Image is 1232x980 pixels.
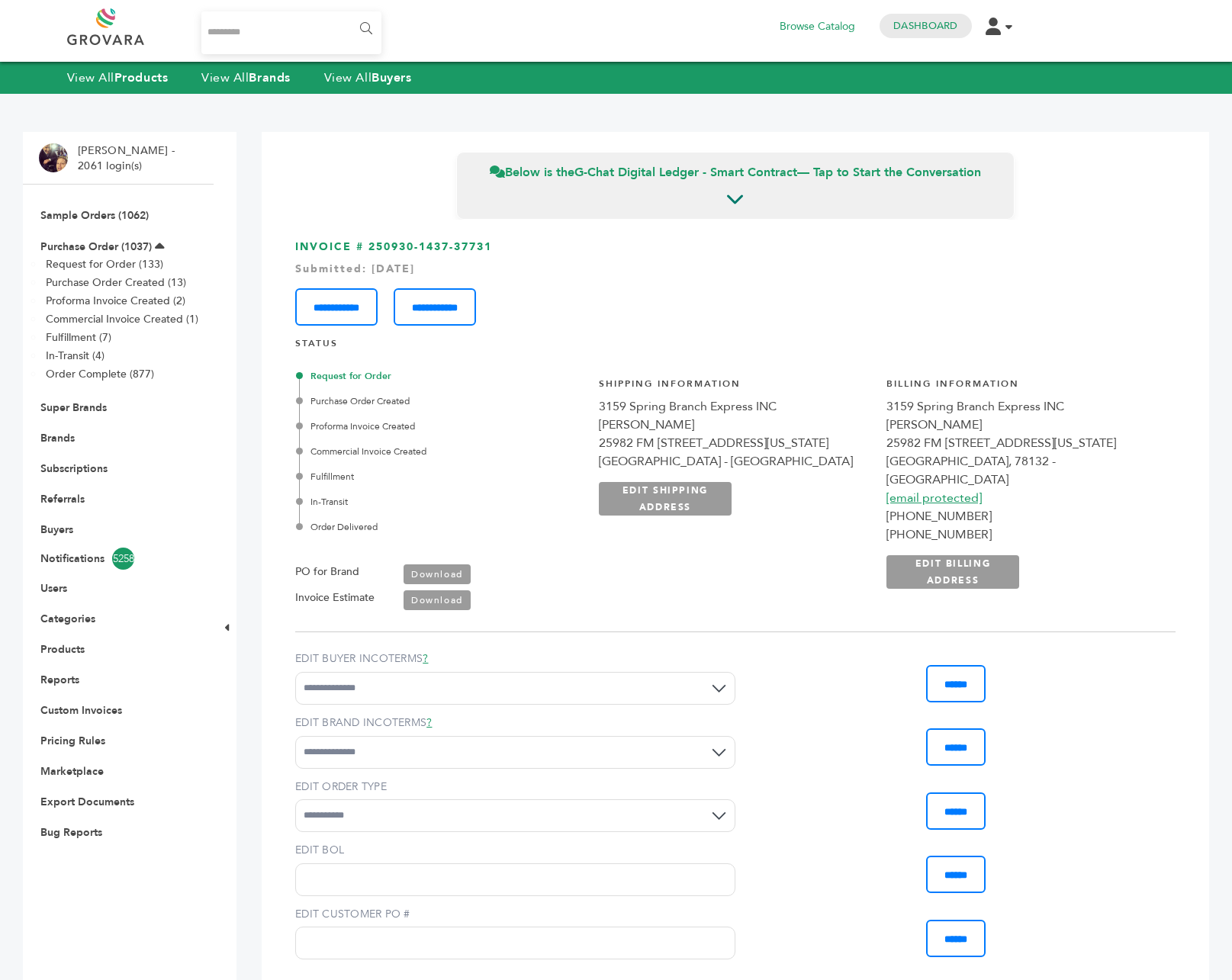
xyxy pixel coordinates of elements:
[599,378,871,398] h4: Shipping Information
[295,779,735,795] label: EDIT ORDER TYPE
[372,69,411,86] strong: Buyers
[46,330,111,345] a: Fulfillment (7)
[40,642,85,657] a: Products
[299,470,582,484] div: Fulfillment
[40,400,107,415] a: Super Brands
[404,590,471,610] a: Download
[67,69,169,86] a: View AllProducts
[78,143,179,173] li: [PERSON_NAME] - 2061 login(s)
[40,522,73,537] a: Buyers
[46,294,185,308] a: Proforma Invoice Created (2)
[295,563,359,581] label: PO for Brand
[490,164,981,181] span: Below is the — Tap to Start the Conversation
[40,431,75,445] a: Brands
[886,434,1159,452] div: 25982 FM [STREET_ADDRESS][US_STATE]
[574,164,797,181] strong: G-Chat Digital Ledger - Smart Contract
[299,419,582,433] div: Proforma Invoice Created
[46,275,186,290] a: Purchase Order Created (13)
[112,548,134,570] span: 5258
[40,581,67,596] a: Users
[599,482,732,516] a: EDIT SHIPPING ADDRESS
[886,452,1159,489] div: [GEOGRAPHIC_DATA], 78132 - [GEOGRAPHIC_DATA]
[299,394,582,408] div: Purchase Order Created
[46,367,154,381] a: Order Complete (877)
[295,651,735,667] label: EDIT BUYER INCOTERMS
[886,525,1159,544] div: [PHONE_NUMBER]
[599,397,871,416] div: 3159 Spring Branch Express INC
[40,548,196,570] a: Notifications5258
[299,445,582,458] div: Commercial Invoice Created
[886,555,1019,589] a: EDIT BILLING ADDRESS
[295,843,735,858] label: EDIT BOL
[426,715,432,730] a: ?
[780,18,855,35] a: Browse Catalog
[295,262,1176,277] div: Submitted: [DATE]
[299,369,582,383] div: Request for Order
[599,416,871,434] div: [PERSON_NAME]
[886,378,1159,398] h4: Billing Information
[201,69,291,86] a: View AllBrands
[40,795,134,809] a: Export Documents
[40,208,149,223] a: Sample Orders (1062)
[886,416,1159,434] div: [PERSON_NAME]
[599,434,871,452] div: 25982 FM [STREET_ADDRESS][US_STATE]
[299,520,582,534] div: Order Delivered
[46,349,105,363] a: In-Transit (4)
[40,734,105,748] a: Pricing Rules
[295,239,1176,326] h3: INVOICE # 250930-1437-37731
[295,715,735,731] label: EDIT BRAND INCOTERMS
[886,490,982,506] a: [email protected]
[299,495,582,509] div: In-Transit
[40,703,122,718] a: Custom Invoices
[40,825,102,840] a: Bug Reports
[40,492,85,506] a: Referrals
[886,397,1159,416] div: 3159 Spring Branch Express INC
[40,764,104,779] a: Marketplace
[40,673,79,687] a: Reports
[295,907,735,922] label: EDIT CUSTOMER PO #
[886,507,1159,525] div: [PHONE_NUMBER]
[46,312,198,326] a: Commercial Invoice Created (1)
[295,337,1176,358] h4: STATUS
[201,11,382,54] input: Search...
[324,69,412,86] a: View AllBuyers
[114,69,168,86] strong: Products
[40,239,152,254] a: Purchase Order (1037)
[40,461,108,476] a: Subscriptions
[599,452,871,471] div: [GEOGRAPHIC_DATA] - [GEOGRAPHIC_DATA]
[404,564,471,584] a: Download
[893,19,957,33] a: Dashboard
[46,257,163,272] a: Request for Order (133)
[295,589,375,607] label: Invoice Estimate
[249,69,290,86] strong: Brands
[423,651,428,666] a: ?
[40,612,95,626] a: Categories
